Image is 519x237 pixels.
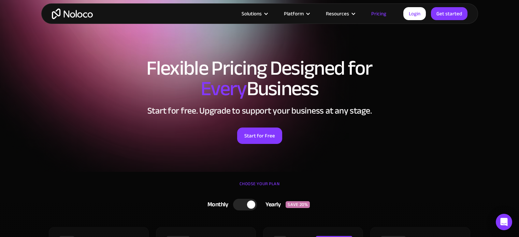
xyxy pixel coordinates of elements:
h1: Flexible Pricing Designed for Business [48,58,471,99]
div: Open Intercom Messenger [496,214,512,230]
a: Pricing [363,9,395,18]
span: Every [201,70,247,108]
div: Platform [275,9,317,18]
a: Login [403,7,426,20]
h2: Start for free. Upgrade to support your business at any stage. [48,106,471,116]
div: Monthly [199,199,233,210]
div: Resources [317,9,363,18]
a: home [52,9,93,19]
div: Platform [284,9,304,18]
div: Yearly [257,199,286,210]
a: Start for Free [237,128,282,144]
div: Solutions [233,9,275,18]
a: Get started [431,7,467,20]
div: SAVE 20% [286,201,310,208]
div: Solutions [242,9,262,18]
div: CHOOSE YOUR PLAN [48,179,471,196]
div: Resources [326,9,349,18]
